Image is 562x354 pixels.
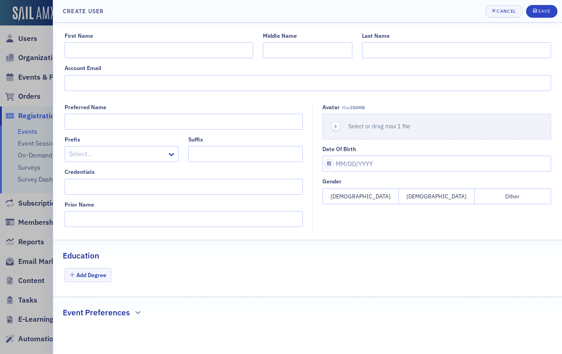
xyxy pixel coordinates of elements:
[322,188,399,204] button: [DEMOGRAPHIC_DATA]
[350,105,365,111] span: 250MB
[65,201,94,208] div: Prior Name
[63,7,104,15] h4: Create User
[362,32,390,39] div: Last Name
[65,32,93,39] div: First Name
[65,104,106,111] div: Preferred Name
[322,114,551,139] button: Select or drag max 1 file
[497,9,516,14] div: Cancel
[322,178,341,185] div: Gender
[63,307,130,319] h2: Event Preferences
[322,146,356,152] div: Date of Birth
[65,136,80,143] div: Prefix
[263,32,297,39] div: Middle Name
[65,268,112,282] button: Add Degree
[526,5,557,18] button: Save
[399,188,475,204] button: [DEMOGRAPHIC_DATA]
[342,105,365,111] span: Max
[322,104,340,111] div: Avatar
[63,250,99,262] h2: Education
[322,156,551,172] input: MM/DD/YYYY
[485,5,523,18] button: Cancel
[348,122,410,130] span: Select or drag max 1 file
[188,136,203,143] div: Suffix
[65,65,101,71] div: Account Email
[475,188,551,204] button: Other
[65,168,95,175] div: Credentials
[538,9,550,14] div: Save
